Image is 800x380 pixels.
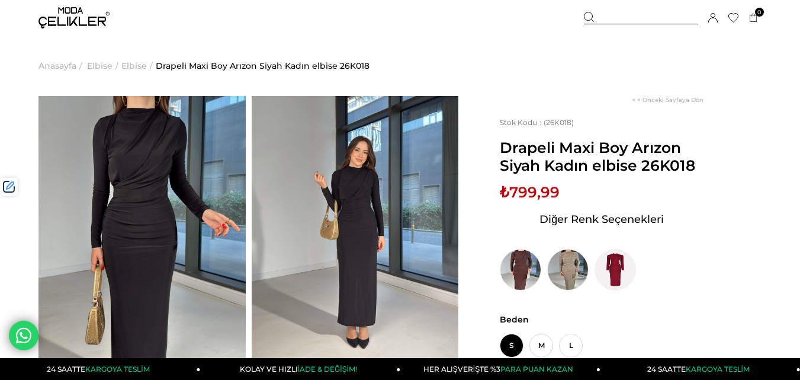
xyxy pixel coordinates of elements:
img: Drapeli Maxi Boy Arızon Haki Kadın elbise 26K018 [547,249,589,290]
img: Drapeli Maxi Boy Arızon Siyah Kadın elbise 26K018 [252,96,459,372]
a: Elbise [121,36,147,96]
img: logo [38,7,110,28]
span: ₺799,99 [500,183,560,201]
a: 24 SAATTEKARGOYA TESLİM [1,358,201,380]
span: KARGOYA TESLİM [686,365,750,373]
span: Stok Kodu [500,118,544,127]
span: İADE & DEĞİŞİM! [298,365,357,373]
a: Anasayfa [38,36,76,96]
a: KOLAY VE HIZLIİADE & DEĞİŞİM! [201,358,401,380]
span: M [529,334,553,357]
a: 0 [749,14,758,23]
img: Drapeli Maxi Boy Arızon Bordo Kadın elbise 26K018 [595,249,636,290]
a: < < Önceki Sayfaya Dön [632,96,703,104]
li: > [121,36,156,96]
li: > [87,36,121,96]
span: (26K018) [500,118,574,127]
span: S [500,334,523,357]
span: Beden [500,314,703,325]
span: PARA PUAN KAZAN [500,365,573,373]
img: Drapeli Maxi Boy Arızon Kahve Kadın elbise 26K018 [500,249,541,290]
span: 0 [755,8,764,17]
li: > [38,36,85,96]
a: Drapeli Maxi Boy Arızon Siyah Kadın elbise 26K018 [156,36,370,96]
span: Drapeli Maxi Boy Arızon Siyah Kadın elbise 26K018 [500,139,703,174]
a: HER ALIŞVERİŞTE %3PARA PUAN KAZAN [400,358,600,380]
a: Elbise [87,36,113,96]
span: L [559,334,583,357]
span: KARGOYA TESLİM [85,365,149,373]
span: Diğer Renk Seçenekleri [539,210,664,229]
img: Drapeli Maxi Boy Arızon Siyah Kadın elbise 26K018 [38,96,246,372]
